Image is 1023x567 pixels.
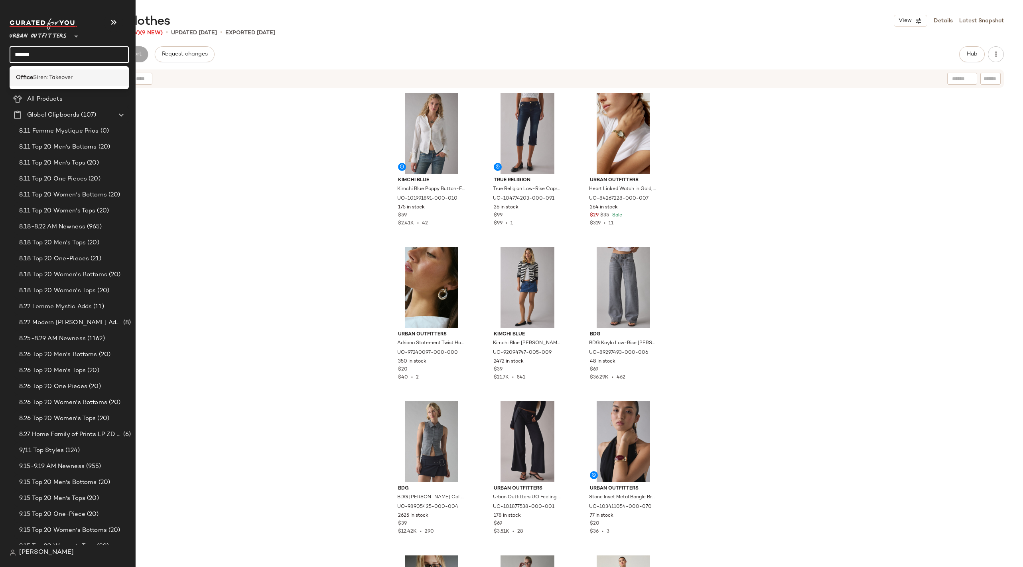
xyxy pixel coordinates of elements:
span: UO-98905425-000-004 [397,504,458,511]
span: 8.18 Top 20 Women's Bottoms [19,270,107,280]
span: • [408,375,416,380]
span: (20) [96,286,109,295]
span: $29 [590,212,599,219]
span: $99 [494,212,503,219]
span: (20) [87,174,101,184]
span: 8.11 Femme Mystique Prios [19,127,99,136]
span: (21) [89,254,101,264]
span: $36.29K [590,375,609,380]
span: • [601,221,609,226]
span: (20) [85,510,99,519]
span: • [414,221,422,226]
span: 9/11 Top Styles [19,446,64,455]
span: UO-103411054-000-070 [589,504,652,511]
span: 8.11 Top 20 Men's Tops [19,159,85,168]
span: 8.27 Home Family of Prints LP ZD Adds [19,430,122,439]
span: Request changes [162,51,208,57]
span: 42 [422,221,428,226]
span: (20) [97,478,110,487]
p: Exported [DATE] [225,29,275,37]
span: • [609,375,617,380]
span: 8.26 Top 20 Men's Bottoms [19,350,97,359]
span: $3.51K [494,529,509,534]
span: Heart Linked Watch in Gold, Women's at Urban Outfitters [589,186,656,193]
span: 48 in stock [590,358,615,365]
span: 8.26 Top 20 Women's Tops [19,414,96,423]
span: (20) [85,494,99,503]
span: 8.18 Top 20 Men's Tops [19,238,86,248]
span: TRUE RELIGION [494,177,561,184]
span: UO-101877538-000-001 [493,504,554,511]
img: cfy_white_logo.C9jOOHJF.svg [10,18,77,30]
span: (20) [87,382,101,391]
span: 462 [617,375,625,380]
img: 92094747_009_b [487,247,568,328]
span: 8.11 Top 20 Women's Bottoms [19,190,107,200]
span: 178 in stock [494,512,521,519]
span: $20 [398,366,408,373]
span: Urban Outfitters [10,27,67,42]
button: Request changes [155,46,215,62]
span: 26 in stock [494,204,518,211]
span: BDG [398,485,465,492]
span: Urban Outfitters [398,331,465,338]
span: • [599,529,607,534]
span: UO-89297493-000-006 [589,349,648,357]
span: 9.15-9.19 AM Newness [19,462,85,471]
span: 1 [511,221,513,226]
span: Adriana Statement Twist Hoop Earring in Mixed Metal, Women's at Urban Outfitters [397,340,465,347]
span: (965) [85,222,102,232]
img: svg%3e [10,549,16,556]
span: (9 New) [140,30,163,36]
span: BDG Kayla Low-Rise [PERSON_NAME] in Grey Stone, Women's at Urban Outfitters [589,340,656,347]
span: • [503,221,511,226]
span: 8.26 Top 20 One Pieces [19,382,87,391]
span: 8.26 Top 20 Women's Bottoms [19,398,107,407]
span: (20) [107,270,121,280]
span: Sale [611,213,622,218]
span: UO-92094747-005-009 [493,349,552,357]
span: $2.41K [398,221,414,226]
span: 9.15 Top 20 Women's Tops [19,542,95,551]
span: UO-84267228-000-007 [589,195,648,202]
span: UO-104774203-000-091 [493,195,554,202]
span: 8.18 Top 20 Women's Tops [19,286,96,295]
span: 9.15 Top 20 One-Piece [19,510,85,519]
span: (6) [122,430,131,439]
span: 9.15 Top 20 Men's Bottoms [19,478,97,487]
span: Stone Inset Metal Bangle Bracelet in Gold, Women's at Urban Outfitters [589,494,656,501]
span: 8.11 Top 20 Women's Tops [19,206,95,216]
span: 541 [517,375,525,380]
span: $40 [398,375,408,380]
span: (11) [92,302,104,311]
img: 103411054_070_b [583,401,664,482]
span: $36 [590,529,599,534]
span: (1162) [86,334,105,343]
img: 98905425_004_b [392,401,472,482]
span: (20) [107,398,121,407]
span: 28 [517,529,523,534]
img: 104774203_091_b [487,93,568,174]
span: 9.15 Top 20 Women's Bottoms [19,526,107,535]
span: (0) [99,127,109,136]
span: 8.11 Top 20 Men's Bottoms [19,143,97,152]
span: • [509,375,517,380]
span: 8.18 Top 20 One-Pieces [19,254,89,264]
span: 264 in stock [590,204,618,211]
span: 8.22 Femme Mystic Adds [19,302,92,311]
span: Kimchi Blue [398,177,465,184]
span: 77 in stock [590,512,613,519]
p: updated [DATE] [171,29,217,37]
span: (20) [107,526,120,535]
b: Office [16,73,33,82]
img: 89297493_006_b [583,247,664,328]
span: (124) [64,446,80,455]
span: (20) [96,414,109,423]
span: (20) [95,542,109,551]
button: View [894,15,927,27]
span: (20) [86,366,99,375]
span: 2 [416,375,419,380]
span: (20) [107,190,120,200]
span: Global Clipboards [27,111,79,120]
span: Urban Outfitters [494,485,561,492]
